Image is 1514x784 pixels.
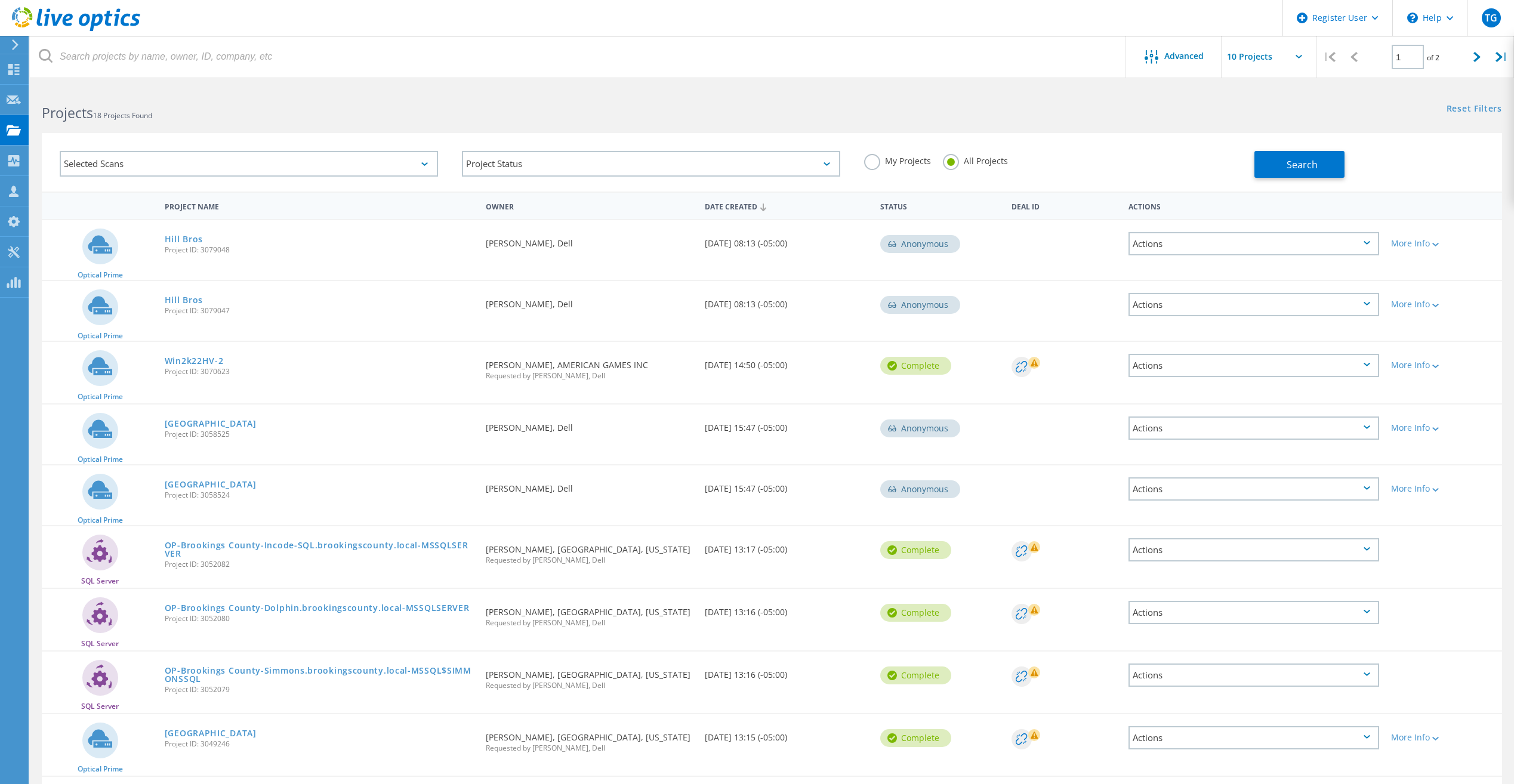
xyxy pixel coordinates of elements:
div: [DATE] 13:17 (-05:00) [699,526,874,566]
div: More Info [1391,424,1496,432]
span: Project ID: 3079047 [165,307,474,314]
span: Project ID: 3070623 [165,368,474,375]
div: Project Status [462,151,840,177]
span: 18 Projects Found [93,110,152,121]
a: Live Optics Dashboard [12,25,140,33]
span: Optical Prime [78,393,123,400]
span: TG [1485,13,1497,23]
span: Requested by [PERSON_NAME], Dell [486,619,693,626]
div: Anonymous [880,235,960,253]
span: SQL Server [81,703,119,710]
div: More Info [1391,733,1496,742]
a: [GEOGRAPHIC_DATA] [165,480,257,489]
span: Optical Prime [78,456,123,463]
span: Search [1287,158,1318,171]
div: Status [874,195,1006,217]
div: Actions [1128,232,1379,255]
span: SQL Server [81,640,119,647]
div: More Info [1391,300,1496,308]
span: Requested by [PERSON_NAME], Dell [486,557,693,564]
div: Project Name [159,195,480,217]
div: [PERSON_NAME], Dell [480,405,699,444]
div: Date Created [699,195,874,217]
div: [PERSON_NAME], AMERICAN GAMES INC [480,342,699,391]
div: Actions [1128,354,1379,377]
svg: \n [1407,13,1418,23]
a: [GEOGRAPHIC_DATA] [165,419,257,428]
button: Search [1254,151,1345,178]
span: Optical Prime [78,271,123,279]
b: Projects [42,103,93,122]
span: Optical Prime [78,332,123,339]
div: [DATE] 13:15 (-05:00) [699,714,874,754]
div: Deal Id [1006,195,1123,217]
div: [DATE] 14:50 (-05:00) [699,342,874,381]
div: Anonymous [880,419,960,437]
a: Hill Bros [165,235,203,243]
span: Project ID: 3058524 [165,492,474,499]
span: Project ID: 3079048 [165,246,474,254]
div: Selected Scans [60,151,438,177]
div: Actions [1128,416,1379,440]
div: Complete [880,357,951,375]
div: [PERSON_NAME], Dell [480,220,699,260]
div: Complete [880,541,951,559]
div: Actions [1123,195,1385,217]
div: Actions [1128,538,1379,561]
div: Complete [880,666,951,684]
a: OP-Brookings County-Dolphin.brookingscounty.local-MSSQLSERVER [165,604,470,612]
span: Project ID: 3052080 [165,615,474,622]
div: More Info [1391,484,1496,493]
span: Project ID: 3049246 [165,740,474,748]
a: OP-Brookings County-Simmons.brookingscounty.local-MSSQL$SIMMONSSQL [165,666,474,683]
div: [DATE] 13:16 (-05:00) [699,589,874,628]
div: [DATE] 13:16 (-05:00) [699,652,874,691]
span: Requested by [PERSON_NAME], Dell [486,682,693,689]
span: Requested by [PERSON_NAME], Dell [486,372,693,379]
div: Actions [1128,663,1379,687]
span: Requested by [PERSON_NAME], Dell [486,745,693,752]
div: [DATE] 08:13 (-05:00) [699,281,874,320]
div: [DATE] 15:47 (-05:00) [699,405,874,444]
span: Project ID: 3052079 [165,686,474,693]
div: More Info [1391,361,1496,369]
a: [GEOGRAPHIC_DATA] [165,729,257,737]
div: Anonymous [880,296,960,314]
div: Complete [880,729,951,747]
div: [PERSON_NAME], [GEOGRAPHIC_DATA], [US_STATE] [480,526,699,576]
a: Reset Filters [1447,104,1502,115]
div: [PERSON_NAME], Dell [480,281,699,320]
div: Actions [1128,293,1379,316]
div: More Info [1391,239,1496,248]
div: Anonymous [880,480,960,498]
div: [DATE] 08:13 (-05:00) [699,220,874,260]
span: of 2 [1427,53,1439,63]
div: [PERSON_NAME], [GEOGRAPHIC_DATA], [US_STATE] [480,714,699,764]
span: Optical Prime [78,766,123,773]
div: [PERSON_NAME], [GEOGRAPHIC_DATA], [US_STATE] [480,652,699,701]
div: Owner [480,195,699,217]
a: OP-Brookings County-Incode-SQL.brookingscounty.local-MSSQLSERVER [165,541,474,558]
div: [PERSON_NAME], [GEOGRAPHIC_DATA], [US_STATE] [480,589,699,638]
div: Actions [1128,601,1379,624]
span: Project ID: 3058525 [165,431,474,438]
div: Complete [880,604,951,622]
span: Project ID: 3052082 [165,561,474,568]
div: [PERSON_NAME], Dell [480,465,699,505]
div: | [1490,36,1514,78]
a: Hill Bros [165,296,203,304]
input: Search projects by name, owner, ID, company, etc [30,36,1127,78]
span: SQL Server [81,578,119,585]
span: Advanced [1164,52,1204,60]
div: Actions [1128,477,1379,501]
label: My Projects [864,154,931,165]
label: All Projects [943,154,1008,165]
span: Optical Prime [78,517,123,524]
div: Actions [1128,726,1379,749]
div: [DATE] 15:47 (-05:00) [699,465,874,505]
a: Win2k22HV-2 [165,357,224,365]
div: | [1317,36,1342,78]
